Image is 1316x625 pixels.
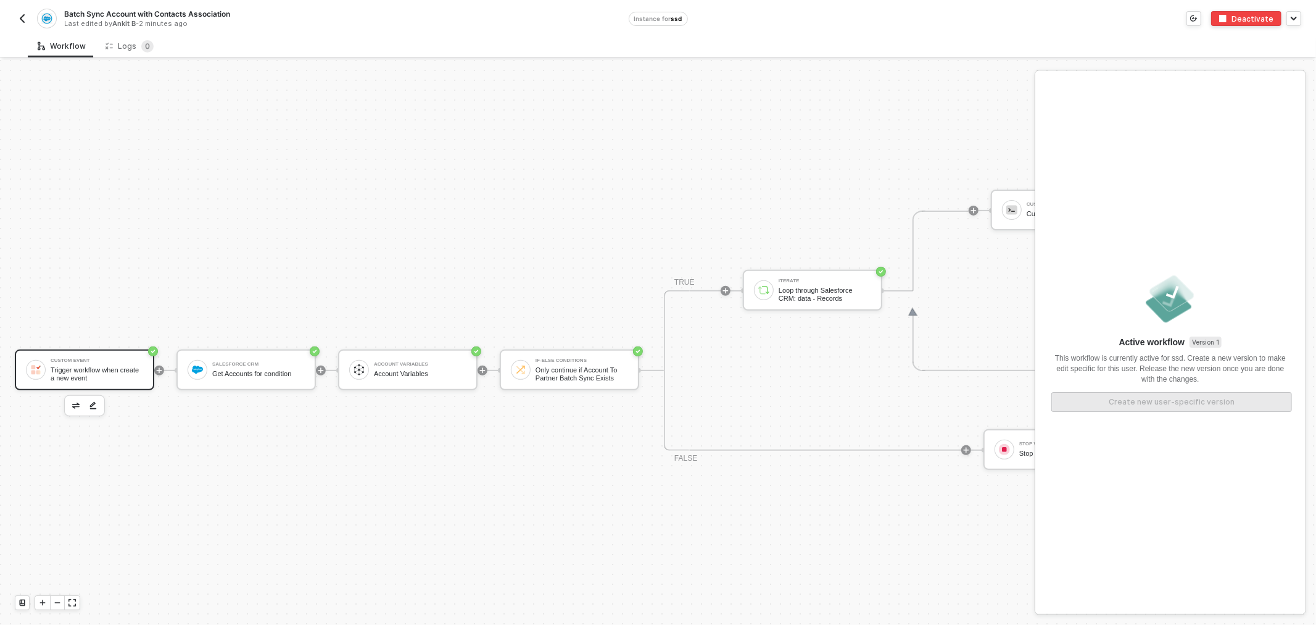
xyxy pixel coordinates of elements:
[671,15,682,22] span: ssd
[479,367,486,374] span: icon-play
[970,207,977,214] span: icon-play
[633,346,643,356] span: icon-success-page
[374,362,466,367] div: Account Variables
[1006,204,1017,216] img: icon
[1143,272,1198,326] img: empty-state-released
[68,398,83,413] button: edit-cred
[17,14,27,23] img: back
[86,398,101,413] button: edit-cred
[758,285,769,296] img: icon
[38,41,86,51] div: Workflow
[962,447,970,454] span: icon-play
[155,367,163,374] span: icon-play
[1190,337,1222,348] sup: Version 1
[68,599,76,606] span: icon-expand
[674,453,697,464] div: FALSE
[674,277,695,288] div: TRUE
[30,364,41,375] img: icon
[1019,450,1112,458] div: Stop Workflow
[51,366,143,382] div: Trigger workflow when create a new event
[310,346,320,356] span: icon-success-page
[999,444,1010,455] img: icon
[54,599,61,606] span: icon-minus
[1027,202,1119,207] div: Custom Code
[51,358,143,363] div: Custom Event
[374,370,466,378] div: Account Variables
[1231,14,1273,24] div: Deactivate
[536,358,628,363] div: If-Else Conditions
[1219,15,1227,22] img: deactivate
[876,267,886,277] span: icon-success-page
[141,40,154,52] sup: 0
[1119,336,1222,348] div: Active workflow
[1050,353,1291,385] div: This workflow is currently active for ssd. Create a new version to make edit specific for this us...
[354,364,365,375] img: icon
[106,40,154,52] div: Logs
[15,11,30,26] button: back
[515,364,526,375] img: icon
[1027,210,1119,218] div: Custom Code
[317,367,325,374] span: icon-play
[212,362,305,367] div: Salesforce CRM
[39,599,46,606] span: icon-play
[192,364,203,375] img: icon
[471,346,481,356] span: icon-success-page
[89,401,97,410] img: edit-cred
[64,9,230,19] span: Batch Sync Account with Contacts Association
[1211,11,1281,26] button: deactivateDeactivate
[779,287,871,302] div: Loop through Salesforce CRM: data - Records
[779,279,871,283] div: Iterate
[112,19,136,28] span: Ankit B
[72,403,80,409] img: edit-cred
[1190,15,1198,22] span: icon-versioning
[212,370,305,378] div: Get Accounts for condition
[148,346,158,356] span: icon-success-page
[634,15,671,22] span: Instance for
[1019,442,1112,447] div: Stop Workflow
[64,19,627,28] div: Last edited by - 2 minutes ago
[41,13,52,24] img: integration-icon
[536,366,628,382] div: Only continue if Account To Partner Batch Sync Exists
[722,287,729,295] span: icon-play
